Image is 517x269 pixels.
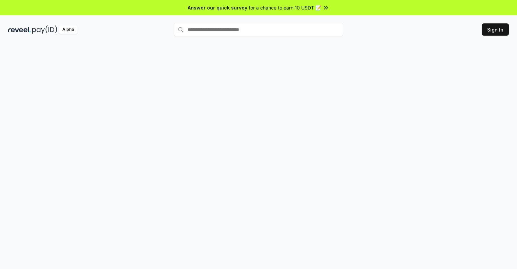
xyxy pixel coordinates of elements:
[32,25,57,34] img: pay_id
[249,4,321,11] span: for a chance to earn 10 USDT 📝
[188,4,247,11] span: Answer our quick survey
[59,25,78,34] div: Alpha
[482,23,509,36] button: Sign In
[8,25,31,34] img: reveel_dark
